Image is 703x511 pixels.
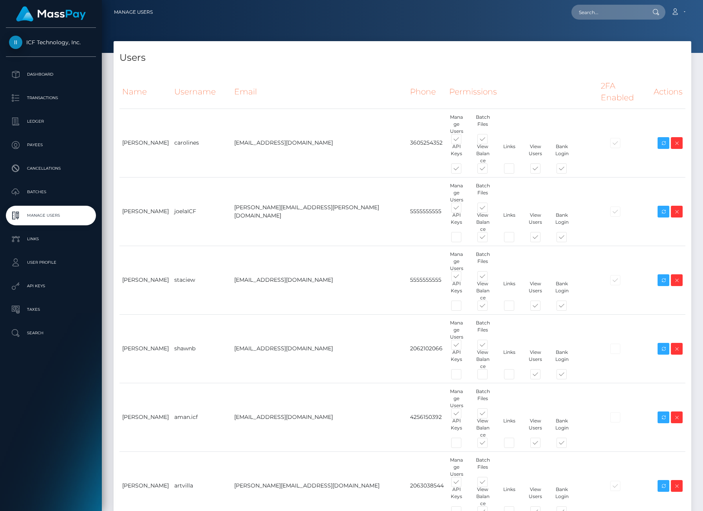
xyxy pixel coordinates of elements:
a: Taxes [6,300,96,319]
td: 4256150392 [407,383,446,451]
th: Name [119,75,172,109]
td: joelaICF [172,177,231,246]
div: Bank Login [549,486,575,507]
p: Transactions [9,92,93,104]
p: Ledger [9,116,93,127]
div: API Keys [443,486,470,507]
p: API Keys [9,280,93,292]
p: Dashboard [9,69,93,80]
div: Manage Users [443,457,470,478]
td: carolines [172,109,231,177]
a: User Profile [6,253,96,272]
td: [EMAIL_ADDRESS][DOMAIN_NAME] [231,109,407,177]
div: Batch Files [470,182,496,203]
a: API Keys [6,276,96,296]
th: Phone [407,75,446,109]
td: [EMAIL_ADDRESS][DOMAIN_NAME] [231,246,407,314]
td: 3605254352 [407,109,446,177]
h4: Users [119,51,685,65]
td: aman.icf [172,383,231,451]
p: Payees [9,139,93,151]
span: ICF Technology, Inc. [6,39,96,46]
a: Dashboard [6,65,96,84]
div: Links [496,417,522,439]
div: Bank Login [549,212,575,233]
div: API Keys [443,280,470,301]
a: Ledger [6,112,96,131]
div: API Keys [443,349,470,370]
input: Search... [571,5,645,20]
div: View Users [522,486,549,507]
div: Manage Users [443,388,470,409]
td: [PERSON_NAME] [119,177,172,246]
div: View Balance [470,486,496,507]
th: Email [231,75,407,109]
div: Links [496,143,522,164]
th: Actions [651,75,685,109]
td: staciew [172,246,231,314]
a: Transactions [6,88,96,108]
div: View Balance [470,212,496,233]
p: Cancellations [9,163,93,174]
p: Manage Users [9,210,93,221]
p: Taxes [9,304,93,315]
div: Links [496,280,522,301]
img: MassPay Logo [16,6,86,22]
div: View Balance [470,349,496,370]
td: [PERSON_NAME] [119,383,172,451]
div: View Balance [470,280,496,301]
div: Links [496,212,522,233]
th: 2FA Enabled [598,75,651,109]
div: Batch Files [470,251,496,272]
div: Batch Files [470,114,496,135]
div: View Users [522,212,549,233]
div: API Keys [443,417,470,439]
div: Links [496,349,522,370]
td: [PERSON_NAME] [119,314,172,383]
div: Batch Files [470,388,496,409]
td: 5555555555 [407,246,446,314]
p: Links [9,233,93,245]
p: Search [9,327,93,339]
a: Search [6,323,96,343]
a: Manage Users [114,4,153,20]
div: Manage Users [443,114,470,135]
td: shawnb [172,314,231,383]
td: 2062102066 [407,314,446,383]
div: Bank Login [549,349,575,370]
td: [PERSON_NAME][EMAIL_ADDRESS][PERSON_NAME][DOMAIN_NAME] [231,177,407,246]
div: View Users [522,417,549,439]
div: View Users [522,143,549,164]
div: View Balance [470,143,496,164]
a: Cancellations [6,159,96,178]
td: [EMAIL_ADDRESS][DOMAIN_NAME] [231,383,407,451]
div: Bank Login [549,143,575,164]
td: [PERSON_NAME] [119,109,172,177]
div: Batch Files [470,457,496,478]
a: Links [6,229,96,249]
div: View Users [522,349,549,370]
img: ICF Technology, Inc. [9,36,22,49]
a: Batches [6,182,96,202]
a: Payees [6,135,96,155]
div: View Users [522,280,549,301]
div: API Keys [443,143,470,164]
div: Batch Files [470,319,496,341]
p: Batches [9,186,93,198]
div: View Balance [470,417,496,439]
th: Username [172,75,231,109]
div: Manage Users [443,319,470,341]
div: Manage Users [443,251,470,272]
div: Bank Login [549,417,575,439]
div: Bank Login [549,280,575,301]
td: [EMAIL_ADDRESS][DOMAIN_NAME] [231,314,407,383]
a: Manage Users [6,206,96,225]
td: [PERSON_NAME] [119,246,172,314]
div: API Keys [443,212,470,233]
div: Links [496,486,522,507]
td: 5555555555 [407,177,446,246]
p: User Profile [9,257,93,268]
div: Manage Users [443,182,470,203]
th: Permissions [446,75,598,109]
